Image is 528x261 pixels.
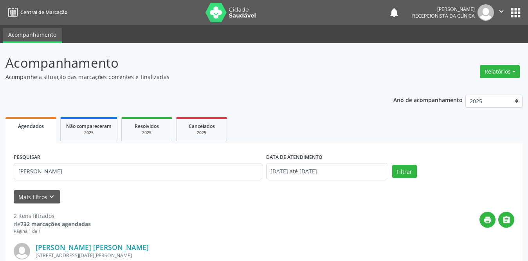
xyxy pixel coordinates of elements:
div: 2025 [182,130,221,136]
div: 2025 [127,130,166,136]
p: Acompanhe a situação das marcações correntes e finalizadas [5,73,368,81]
span: Não compareceram [66,123,112,130]
button: print [479,212,496,228]
input: Selecione um intervalo [266,164,388,179]
i:  [497,7,506,16]
span: Resolvidos [135,123,159,130]
div: 2 itens filtrados [14,212,91,220]
a: Central de Marcação [5,6,67,19]
span: Agendados [18,123,44,130]
span: Recepcionista da clínica [412,13,475,19]
input: Nome, CNS [14,164,262,179]
button:  [494,4,509,21]
span: Cancelados [189,123,215,130]
button: notifications [389,7,400,18]
i:  [502,216,511,224]
strong: 732 marcações agendadas [20,220,91,228]
a: Acompanhamento [3,28,62,43]
button: Relatórios [480,65,520,78]
label: DATA DE ATENDIMENTO [266,151,323,164]
span: Central de Marcação [20,9,67,16]
button: apps [509,6,523,20]
img: img [14,243,30,259]
button:  [498,212,514,228]
img: img [478,4,494,21]
div: 2025 [66,130,112,136]
div: Página 1 de 1 [14,228,91,235]
div: [PERSON_NAME] [412,6,475,13]
button: Filtrar [392,165,417,178]
i: keyboard_arrow_down [47,193,56,201]
p: Ano de acompanhamento [393,95,463,104]
label: PESQUISAR [14,151,40,164]
i: print [483,216,492,224]
a: [PERSON_NAME] [PERSON_NAME] [36,243,149,252]
button: Mais filtroskeyboard_arrow_down [14,190,60,204]
div: [STREET_ADDRESS][DATE][PERSON_NAME] [36,252,397,259]
div: de [14,220,91,228]
p: Acompanhamento [5,53,368,73]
